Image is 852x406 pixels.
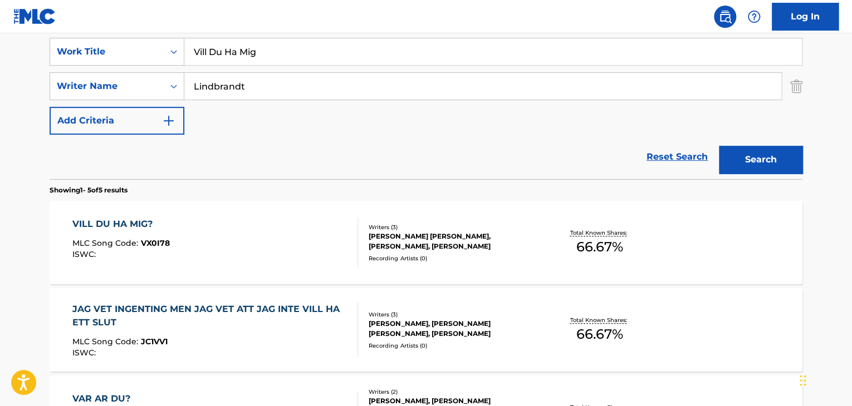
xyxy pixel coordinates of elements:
img: help [747,10,761,23]
span: 66.67 % [576,237,623,257]
img: search [718,10,732,23]
div: Writers ( 2 ) [369,388,537,396]
span: MLC Song Code : [72,336,141,346]
div: Work Title [57,45,157,58]
a: Public Search [714,6,736,28]
span: ISWC : [72,249,99,259]
p: Showing 1 - 5 of 5 results [50,185,128,195]
button: Search [719,146,802,174]
a: Log In [772,3,839,31]
div: Writers ( 3 ) [369,310,537,319]
img: 9d2ae6d4665cec9f34b9.svg [162,114,175,127]
div: Writers ( 3 ) [369,223,537,231]
div: VILL DU HA MIG? [72,217,170,231]
p: Total Known Shares: [570,229,629,237]
div: Help [743,6,765,28]
iframe: Chat Widget [796,353,852,406]
div: Drag [800,364,806,397]
div: [PERSON_NAME] [PERSON_NAME], [PERSON_NAME], [PERSON_NAME] [369,231,537,251]
span: 66.67 % [576,324,623,344]
img: MLC Logo [13,8,56,24]
div: Recording Artists ( 0 ) [369,254,537,263]
span: VX0I78 [141,238,170,248]
div: VAR AR DU? [72,392,172,405]
div: JAG VET INGENTING MEN JAG VET ATT JAG INTE VILL HA ETT SLUT [72,303,349,329]
div: Writer Name [57,80,157,93]
span: MLC Song Code : [72,238,141,248]
form: Search Form [50,38,802,179]
img: Delete Criterion [790,72,802,100]
button: Add Criteria [50,107,184,135]
div: [PERSON_NAME], [PERSON_NAME] [PERSON_NAME], [PERSON_NAME] [369,319,537,339]
span: ISWC : [72,348,99,358]
a: JAG VET INGENTING MEN JAG VET ATT JAG INTE VILL HA ETT SLUTMLC Song Code:JC1VV1ISWC:Writers (3)[P... [50,288,802,372]
div: Recording Artists ( 0 ) [369,341,537,350]
a: VILL DU HA MIG?MLC Song Code:VX0I78ISWC:Writers (3)[PERSON_NAME] [PERSON_NAME], [PERSON_NAME], [P... [50,201,802,284]
a: Reset Search [641,145,713,169]
p: Total Known Shares: [570,316,629,324]
span: JC1VV1 [141,336,168,346]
